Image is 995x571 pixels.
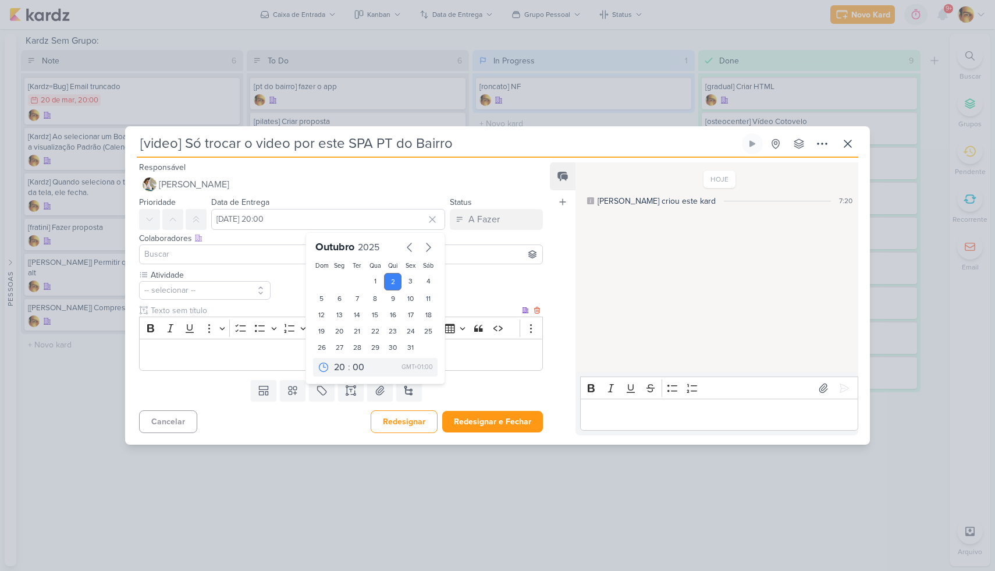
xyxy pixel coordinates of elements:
div: 16 [384,307,402,323]
span: [PERSON_NAME] [159,178,229,191]
div: 20 [331,323,349,339]
div: A Fazer [468,212,500,226]
div: 13 [331,307,349,323]
div: GMT+01:00 [401,363,433,372]
div: Editor editing area: main [580,399,858,431]
div: Qua [368,261,382,271]
div: 14 [349,307,367,323]
div: 4 [420,273,438,290]
div: 6 [331,290,349,307]
div: 24 [401,323,420,339]
div: 19 [313,323,331,339]
div: Sex [404,261,417,271]
div: 23 [384,323,402,339]
label: Atividade [150,269,271,281]
label: Status [450,197,472,207]
div: 3 [401,273,420,290]
div: [PERSON_NAME] criou este kard [598,195,716,207]
button: [PERSON_NAME] [139,174,543,195]
div: 7 [349,290,367,307]
div: 30 [384,339,402,356]
span: Outubro [315,240,354,253]
input: Select a date [211,209,445,230]
div: : [348,360,350,374]
div: 17 [401,307,420,323]
div: Editor editing area: main [139,339,543,371]
div: Ter [351,261,364,271]
input: Texto sem título [148,304,520,317]
input: Kard Sem Título [137,133,740,154]
img: Raphael Simas [143,178,157,191]
input: Buscar [142,247,540,261]
div: Editor toolbar [580,377,858,399]
div: 31 [401,339,420,356]
div: Dom [315,261,329,271]
div: 9 [384,290,402,307]
div: 21 [349,323,367,339]
div: 18 [420,307,438,323]
div: 25 [420,323,438,339]
label: Prioridade [139,197,176,207]
button: Redesignar [371,410,438,433]
button: Cancelar [139,410,197,433]
div: Colaboradores [139,232,543,244]
button: A Fazer [450,209,543,230]
div: Sáb [422,261,435,271]
div: 5 [313,290,331,307]
label: Responsável [139,162,186,172]
div: 27 [331,339,349,356]
div: 12 [313,307,331,323]
div: Editor toolbar [139,317,543,339]
label: Data de Entrega [211,197,269,207]
div: 26 [313,339,331,356]
button: -- selecionar -- [139,281,271,300]
div: 7:20 [839,196,852,206]
div: 1 [366,273,384,290]
span: 2025 [358,242,379,253]
div: 15 [366,307,384,323]
div: 29 [366,339,384,356]
div: Ligar relógio [748,139,757,148]
div: 2 [384,273,402,290]
div: 11 [420,290,438,307]
div: Qui [386,261,400,271]
div: 10 [401,290,420,307]
div: 8 [366,290,384,307]
div: 28 [349,339,367,356]
div: 22 [366,323,384,339]
div: Seg [333,261,346,271]
button: Redesignar e Fechar [442,411,543,432]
